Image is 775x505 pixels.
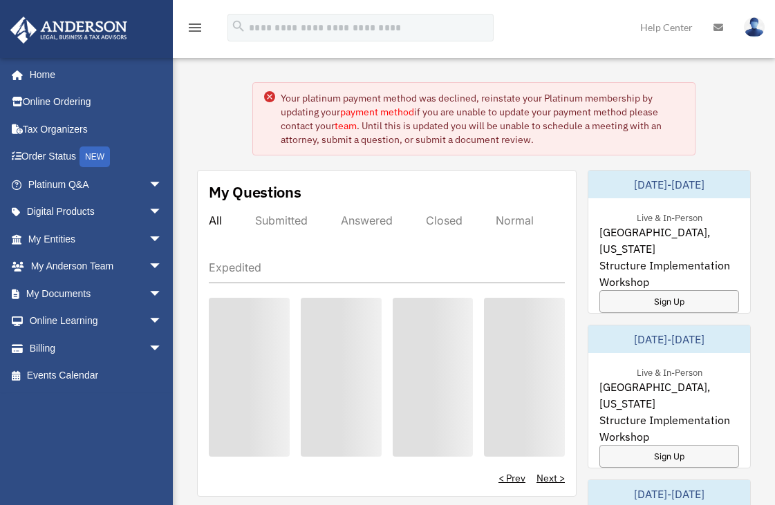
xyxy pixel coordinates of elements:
[209,260,261,274] div: Expedited
[340,106,414,118] a: payment method
[599,412,739,445] span: Structure Implementation Workshop
[599,224,739,257] span: [GEOGRAPHIC_DATA], [US_STATE]
[599,290,739,313] a: Sign Up
[536,471,565,485] a: Next >
[149,253,176,281] span: arrow_drop_down
[626,364,713,379] div: Live & In-Person
[496,213,534,227] div: Normal
[10,88,183,116] a: Online Ordering
[10,307,183,335] a: Online Learningarrow_drop_down
[10,253,183,280] a: My Anderson Teamarrow_drop_down
[209,213,222,227] div: All
[744,17,765,37] img: User Pic
[426,213,463,227] div: Closed
[599,257,739,290] span: Structure Implementation Workshop
[626,209,713,224] div: Live & In-Person
[149,225,176,254] span: arrow_drop_down
[281,91,684,146] div: Your platinum payment method was declined, reinstate your Platinum membership by updating your if...
[149,307,176,336] span: arrow_drop_down
[10,143,183,171] a: Order StatusNEW
[187,19,203,36] i: menu
[10,171,183,198] a: Platinum Q&Aarrow_drop_down
[80,146,110,167] div: NEW
[10,61,176,88] a: Home
[231,19,246,34] i: search
[149,334,176,363] span: arrow_drop_down
[10,225,183,253] a: My Entitiesarrow_drop_down
[599,445,739,468] a: Sign Up
[10,198,183,226] a: Digital Productsarrow_drop_down
[588,171,750,198] div: [DATE]-[DATE]
[341,213,393,227] div: Answered
[149,280,176,308] span: arrow_drop_down
[10,334,183,362] a: Billingarrow_drop_down
[149,171,176,199] span: arrow_drop_down
[10,362,183,390] a: Events Calendar
[599,379,739,412] span: [GEOGRAPHIC_DATA], [US_STATE]
[255,213,308,227] div: Submitted
[498,471,525,485] a: < Prev
[187,24,203,36] a: menu
[10,115,183,143] a: Tax Organizers
[588,325,750,353] div: [DATE]-[DATE]
[335,120,357,132] a: team
[209,182,301,202] div: My Questions
[10,280,183,307] a: My Documentsarrow_drop_down
[149,198,176,227] span: arrow_drop_down
[6,17,131,44] img: Anderson Advisors Platinum Portal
